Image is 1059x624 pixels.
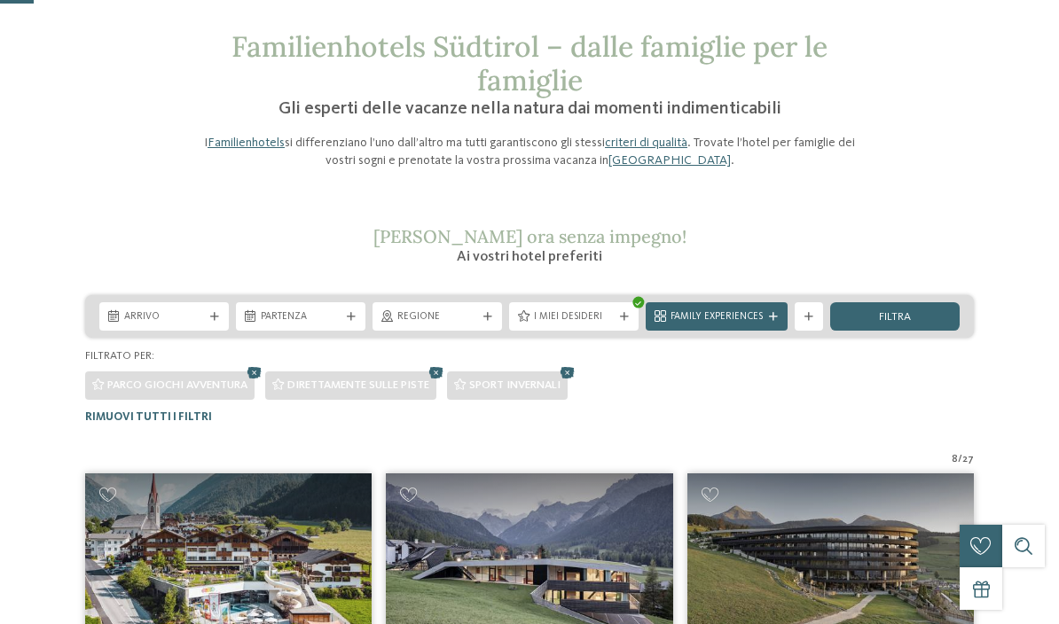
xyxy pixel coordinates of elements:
span: 8 [952,453,958,467]
span: Parco giochi avventura [107,379,247,391]
span: Sport invernali [469,379,561,391]
span: Regione [397,310,477,324]
span: Direttamente sulle piste [287,379,429,391]
span: Family Experiences [671,310,763,324]
span: Familienhotels Südtirol – dalle famiglie per le famiglie [231,28,828,98]
span: Filtrato per: [85,350,154,362]
span: I miei desideri [534,310,614,324]
span: 27 [962,453,974,467]
a: criteri di qualità [605,136,687,149]
span: [PERSON_NAME] ora senza impegno! [373,225,686,247]
span: filtra [879,312,911,324]
span: Arrivo [124,310,204,324]
p: I si differenziano l’uno dall’altro ma tutti garantiscono gli stessi . Trovate l’hotel per famigl... [192,134,867,169]
span: / [958,453,962,467]
a: Familienhotels [208,136,285,149]
span: Ai vostri hotel preferiti [457,250,602,264]
span: Gli esperti delle vacanze nella natura dai momenti indimenticabili [278,100,781,118]
span: Rimuovi tutti i filtri [85,411,212,423]
span: Partenza [261,310,341,324]
a: [GEOGRAPHIC_DATA] [608,154,731,167]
